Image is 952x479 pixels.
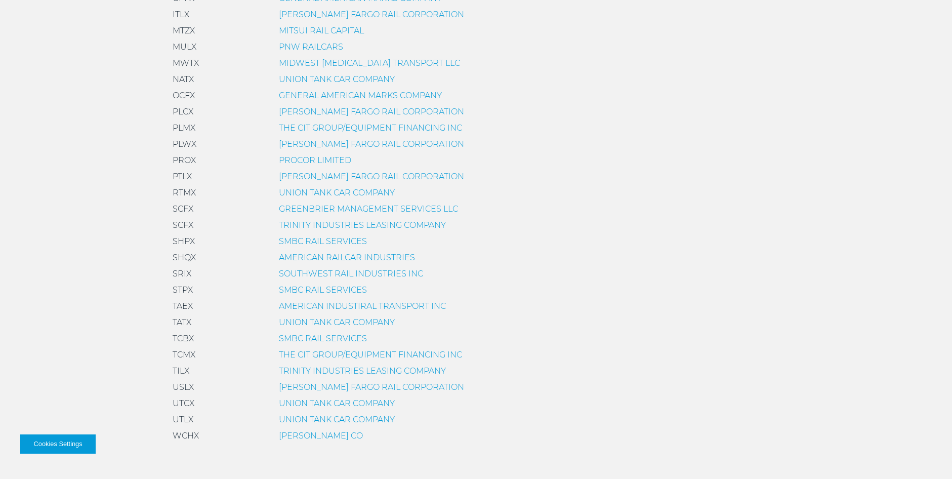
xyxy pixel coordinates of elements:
[279,26,364,35] a: MITSUI RAIL CAPITAL
[20,434,96,454] button: Cookies Settings
[173,58,199,68] span: MWTX
[279,431,363,441] a: [PERSON_NAME] CO
[279,301,446,311] a: AMERICAN INDUSTIRAL TRANSPORT INC
[173,398,194,408] span: UTCX
[279,415,395,424] a: UNION TANK CAR COMPANY
[173,10,189,19] span: ITLX
[279,317,395,327] a: UNION TANK CAR COMPANY
[279,285,367,295] a: SMBC RAIL SERVICES
[279,350,462,360] a: THE CIT GROUP/EQUIPMENT FINANCING INC
[279,334,367,343] a: SMBC RAIL SERVICES
[279,366,446,376] a: TRINITY INDUSTRIES LEASING COMPANY
[279,236,367,246] a: SMBC RAIL SERVICES
[173,107,193,116] span: PLCX
[279,155,351,165] a: PROCOR LIMITED
[173,431,199,441] span: WCHX
[173,334,194,343] span: TCBX
[173,172,192,181] span: PTLX
[173,285,193,295] span: STPX
[173,382,194,392] span: USLX
[173,204,193,214] span: SCFX
[279,139,464,149] a: [PERSON_NAME] FARGO RAIL CORPORATION
[173,139,196,149] span: PLWX
[279,382,464,392] a: [PERSON_NAME] FARGO RAIL CORPORATION
[279,172,464,181] a: [PERSON_NAME] FARGO RAIL CORPORATION
[279,220,446,230] a: TRINITY INDUSTRIES LEASING COMPANY
[173,91,195,100] span: OCFX
[173,366,189,376] span: TILX
[173,301,193,311] span: TAEX
[901,430,952,479] iframe: Chat Widget
[173,350,195,360] span: TCMX
[173,155,196,165] span: PROX
[173,220,193,230] span: SCFX
[173,253,196,262] span: SHQX
[279,204,458,214] a: GREENBRIER MANAGEMENT SERVICES LLC
[279,58,460,68] a: MIDWEST [MEDICAL_DATA] TRANSPORT LLC
[173,269,191,278] span: SRIX
[279,398,395,408] a: UNION TANK CAR COMPANY
[173,236,195,246] span: SHPX
[279,269,423,278] a: SOUTHWEST RAIL INDUSTRIES INC
[173,123,195,133] span: PLMX
[279,107,464,116] a: [PERSON_NAME] FARGO RAIL CORPORATION
[173,415,193,424] span: UTLX
[279,123,462,133] a: THE CIT GROUP/EQUIPMENT FINANCING INC
[173,42,196,52] span: MULX
[279,74,395,84] a: UNION TANK CAR COMPANY
[279,188,395,197] a: UNION TANK CAR COMPANY
[173,317,191,327] span: TATX
[279,91,442,100] a: GENERAL AMERICAN MARKS COMPANY
[173,74,194,84] span: NATX
[279,253,415,262] a: AMERICAN RAILCAR INDUSTRIES
[279,42,343,52] a: PNW RAILCARS
[173,26,195,35] span: MTZX
[279,10,464,19] a: [PERSON_NAME] FARGO RAIL CORPORATION
[173,188,196,197] span: RTMX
